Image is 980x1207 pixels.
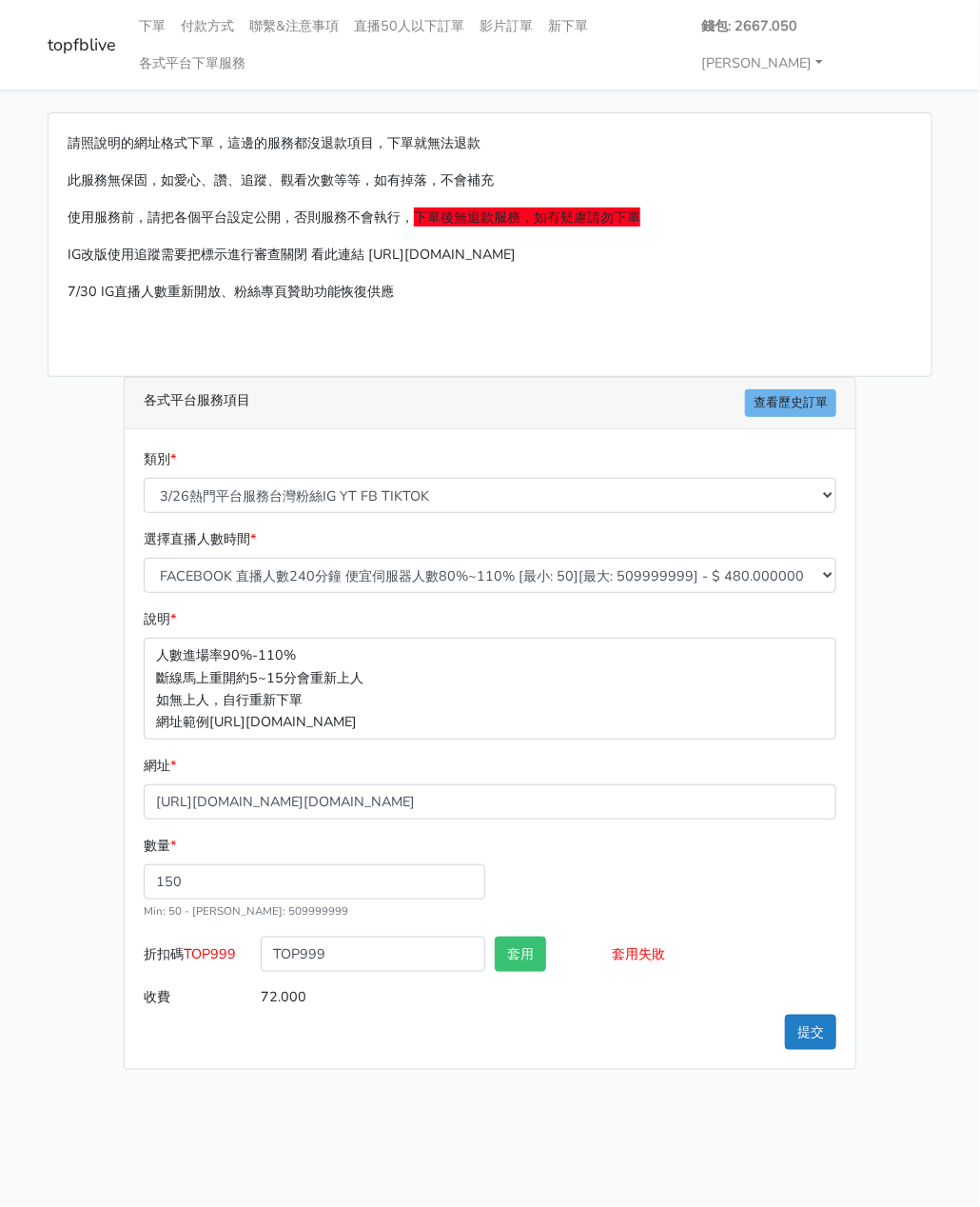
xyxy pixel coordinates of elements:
[125,378,855,429] div: 各式平台服務項目
[144,638,836,739] p: 人數進場率90%-110% 斷線馬上重開約5~15分會重新上人 如無上人，自行重新下單 網址範例[URL][DOMAIN_NAME]
[144,835,176,857] label: 數量
[346,8,472,45] a: 直播50人以下訂單
[495,937,546,972] button: 套用
[144,784,836,820] input: 這邊填入網址
[242,8,346,45] a: 聯繫&注意事項
[131,8,173,45] a: 下單
[48,27,116,64] a: topfblive
[144,448,176,470] label: 類別
[785,1015,836,1050] button: 提交
[173,8,242,45] a: 付款方式
[184,944,236,963] span: TOP999
[472,8,540,45] a: 影片訂單
[702,16,798,35] strong: 錢包: 2667.050
[68,281,912,303] p: 7/30 IG直播人數重新開放、粉絲專頁贊助功能恢復供應
[131,45,253,82] a: 各式平台下單服務
[144,755,176,777] label: 網址
[695,45,832,82] a: [PERSON_NAME]
[695,8,806,45] a: 錢包: 2667.050
[68,207,912,228] p: 使用服務前，請把各個平台設定公開，否則服務不會執行，
[144,528,256,550] label: 選擇直播人數時間
[68,244,912,266] p: IG改版使用追蹤需要把標示進行審查關閉 看此連結 [URL][DOMAIN_NAME]
[745,389,836,417] a: 查看歷史訂單
[139,937,256,979] label: 折扣碼
[144,903,348,919] small: Min: 50 - [PERSON_NAME]: 509999999
[144,608,176,630] label: 說明
[540,8,596,45] a: 新下單
[139,979,256,1015] label: 收費
[68,169,912,191] p: 此服務無保固，如愛心、讚、追蹤、觀看次數等等，如有掉落，不會補充
[414,208,640,227] span: 下單後無退款服務，如有疑慮請勿下單
[68,132,912,154] p: 請照說明的網址格式下單，這邊的服務都沒退款項目，下單就無法退款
